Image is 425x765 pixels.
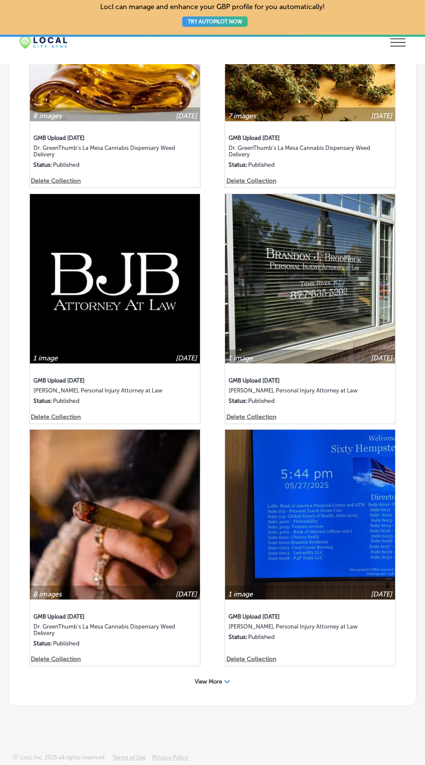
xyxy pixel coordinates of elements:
p: [DATE] [371,112,392,120]
p: Published [248,633,275,641]
label: GMB Upload [DATE] [229,372,292,387]
img: 12321ecb-abad-46dd-be7f-2600e8d3409flocal-city-sync-logo-rectangle.png [20,36,67,49]
p: [DATE] [371,354,392,362]
p: Delete Collection [31,177,80,185]
label: GMB Upload [DATE] [33,372,97,387]
label: GMB Upload [DATE] [33,130,97,145]
p: Delete Collection [226,413,275,421]
img: Collection thumbnail [225,430,395,600]
p: 1 image [33,354,58,362]
img: Collection thumbnail [30,430,200,600]
label: GMB Upload [DATE] [229,130,292,145]
p: Published [53,397,79,405]
p: [DATE] [176,112,197,120]
p: Status: [33,161,52,169]
label: [PERSON_NAME], Personal Injury Attorney at Law [33,387,163,397]
p: Delete Collection [226,655,275,663]
span: View More [195,678,222,685]
p: 8 images [33,590,62,598]
label: Dr. GreenThumb's La Mesa Cannabis Dispensary Weed Delivery [33,145,196,161]
label: [PERSON_NAME], Personal Injury Attorney at Law [229,387,358,397]
label: Dr. GreenThumb's La Mesa Cannabis Dispensary Weed Delivery [229,145,392,161]
p: [DATE] [176,590,197,598]
a: Terms of Use [112,754,146,765]
p: Published [53,161,79,169]
p: [DATE] [176,354,197,362]
label: Dr. GreenThumb's La Mesa Cannabis Dispensary Weed Delivery [33,623,196,640]
label: GMB Upload [DATE] [229,608,292,623]
p: 1 image [228,354,253,362]
p: Delete Collection [226,177,275,185]
p: Status: [229,397,247,405]
p: 1 image [228,590,253,598]
p: Published [248,161,275,169]
label: GMB Upload [DATE] [33,608,97,623]
p: Delete Collection [31,655,80,663]
label: [PERSON_NAME], Personal Injury Attorney at Law [229,623,358,633]
a: Privacy Policy [152,754,188,765]
p: Published [53,640,79,647]
p: Delete Collection [31,413,80,421]
p: [DATE] [371,590,392,598]
p: Status: [229,633,247,641]
p: 7 images [228,112,256,120]
p: Status: [229,161,247,169]
img: Collection thumbnail [30,194,200,364]
p: Status: [33,397,52,405]
img: Collection thumbnail [225,194,395,364]
p: 8 images [33,112,62,120]
p: Status: [33,640,52,647]
p: Published [248,397,275,405]
p: Locl, Inc. 2025 all rights reserved. [20,754,106,761]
